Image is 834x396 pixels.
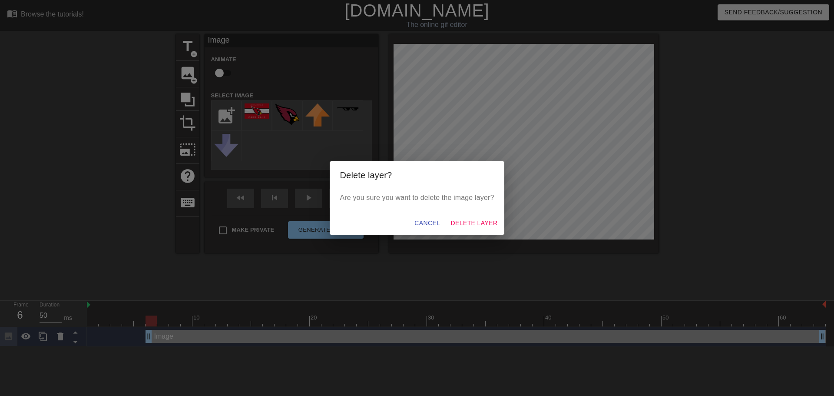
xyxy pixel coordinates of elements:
span: Delete Layer [450,218,497,229]
button: Cancel [411,215,443,231]
button: Delete Layer [447,215,501,231]
span: Cancel [414,218,440,229]
p: Are you sure you want to delete the image layer? [340,193,494,203]
h2: Delete layer? [340,168,494,182]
